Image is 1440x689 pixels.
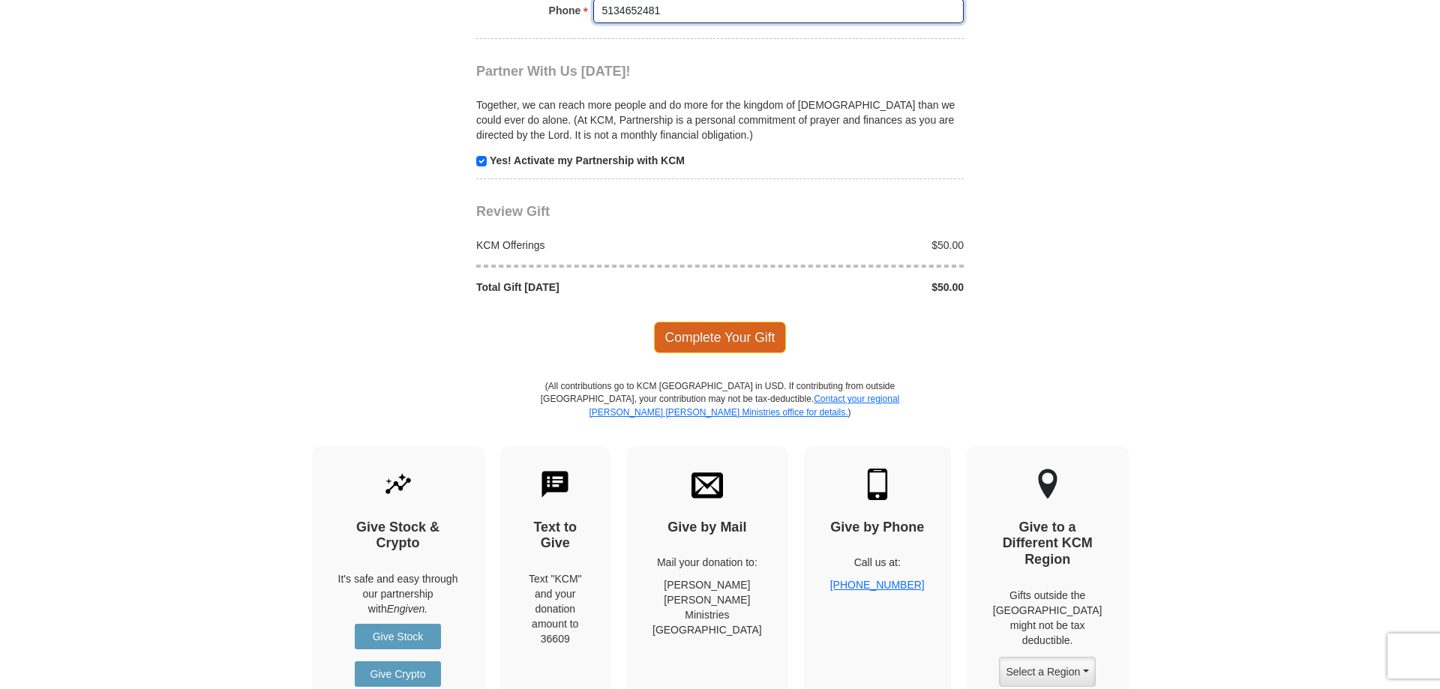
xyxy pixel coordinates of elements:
[469,280,721,295] div: Total Gift [DATE]
[382,469,414,500] img: give-by-stock.svg
[476,64,631,79] span: Partner With Us [DATE]!
[830,520,925,536] h4: Give by Phone
[652,555,762,570] p: Mail your donation to:
[387,603,427,615] i: Engiven.
[652,577,762,637] p: [PERSON_NAME] [PERSON_NAME] Ministries [GEOGRAPHIC_DATA]
[993,520,1102,568] h4: Give to a Different KCM Region
[654,322,787,353] span: Complete Your Gift
[338,520,458,552] h4: Give Stock & Crypto
[1037,469,1058,500] img: other-region
[476,204,550,219] span: Review Gift
[652,520,762,536] h4: Give by Mail
[526,571,585,646] div: Text "KCM" and your donation amount to 36609
[720,280,972,295] div: $50.00
[355,661,441,687] a: Give Crypto
[476,97,964,142] p: Together, we can reach more people and do more for the kingdom of [DEMOGRAPHIC_DATA] than we coul...
[862,469,893,500] img: mobile.svg
[355,624,441,649] a: Give Stock
[338,571,458,616] p: It's safe and easy through our partnership with
[830,579,925,591] a: [PHONE_NUMBER]
[526,520,585,552] h4: Text to Give
[691,469,723,500] img: envelope.svg
[830,555,925,570] p: Call us at:
[469,238,721,253] div: KCM Offerings
[589,394,899,417] a: Contact your regional [PERSON_NAME] [PERSON_NAME] Ministries office for details.
[993,588,1102,648] p: Gifts outside the [GEOGRAPHIC_DATA] might not be tax deductible.
[999,657,1095,687] button: Select a Region
[539,469,571,500] img: text-to-give.svg
[720,238,972,253] div: $50.00
[490,154,685,166] strong: Yes! Activate my Partnership with KCM
[540,380,900,445] p: (All contributions go to KCM [GEOGRAPHIC_DATA] in USD. If contributing from outside [GEOGRAPHIC_D...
